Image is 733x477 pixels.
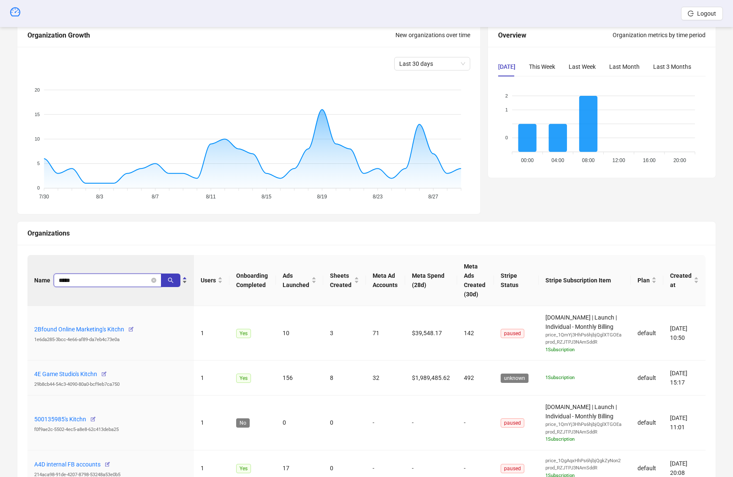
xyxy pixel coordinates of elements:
div: Organization Growth [27,30,395,41]
span: [DOMAIN_NAME] | Launch | Individual - Monthly Billing [545,404,624,443]
span: dashboard [10,7,20,17]
th: Meta Ad Accounts [366,255,405,306]
th: Meta Ads Created (30d) [457,255,494,306]
tspan: 10 [35,136,40,141]
td: - [405,396,457,450]
tspan: 20 [35,87,40,92]
th: Meta Spend (28d) [405,255,457,306]
td: 0 [323,396,366,450]
tspan: 0 [505,135,508,140]
td: 156 [276,360,323,396]
tspan: 8/11 [206,193,216,199]
a: 4E Game Studio's Kitchn [34,371,97,377]
div: This Week [529,62,555,71]
div: Overview [498,30,613,41]
tspan: 16:00 [643,157,656,163]
div: price_1QmYj3HhPs6hjbjQglXTGOEa [545,421,624,428]
td: default [631,360,663,396]
span: Plan [638,276,650,285]
div: 29b8cb44-54c3-4090-80a0-bcf9eb7ca750 [34,381,187,388]
tspan: 5 [37,161,40,166]
td: 0 [276,396,323,450]
div: 1 Subscription [545,436,624,443]
tspan: 8/19 [317,193,327,199]
div: Last Month [609,62,640,71]
button: search [161,274,180,287]
tspan: 8/3 [96,193,104,199]
span: Ads Launched [283,271,310,290]
span: Last 30 days [399,57,465,70]
td: 1 [194,306,229,361]
div: - [373,463,398,473]
div: 142 [464,328,487,338]
span: search [168,277,174,283]
td: 1 [194,360,229,396]
div: - [464,463,487,473]
td: default [631,396,663,450]
div: - [464,418,487,427]
span: paused [501,464,524,473]
span: Logout [697,10,716,17]
a: A4D internal FB accounts [34,461,101,468]
div: 1 Subscription [545,374,624,382]
tspan: 08:00 [582,157,594,163]
tspan: 04:00 [551,157,564,163]
tspan: 00:00 [521,157,534,163]
a: 500135985's Kitchn [34,416,86,423]
span: paused [501,329,524,338]
a: 2Bfound Online Marketing's Kitchn [34,326,124,333]
span: New organizations over time [395,32,470,38]
td: $39,548.17 [405,306,457,361]
span: unknown [501,374,529,383]
span: Created at [670,271,692,290]
tspan: 8/15 [262,193,272,199]
span: Yes [236,464,251,473]
span: Yes [236,374,251,383]
div: Last 3 Months [653,62,691,71]
th: Created at [663,255,706,306]
div: f0f9ae2c-5502-4ec5-a8e8-62c413deba25 [34,426,187,434]
div: Organizations [27,228,706,238]
div: 71 [373,328,398,338]
div: prod_RZJTPJ3NAmSddR [545,464,624,472]
td: 8 [323,360,366,396]
div: prod_RZJTPJ3NAmSddR [545,339,624,346]
th: Ads Launched [276,255,323,306]
th: Onboarding Completed [229,255,276,306]
span: paused [501,418,524,428]
div: 32 [373,373,398,382]
div: 1 Subscription [545,346,624,354]
button: Logout [681,7,723,20]
tspan: 2 [505,93,508,98]
tspan: 15 [35,112,40,117]
div: - [373,418,398,427]
td: 3 [323,306,366,361]
td: 1 [194,396,229,450]
tspan: 8/7 [152,193,159,199]
div: [DATE] [498,62,515,71]
th: Plan [631,255,663,306]
tspan: 8/27 [428,193,439,199]
span: No [236,418,250,428]
span: Yes [236,329,251,338]
tspan: 0 [37,185,40,190]
div: price_1QmYj3HhPs6hjbjQglXTGOEa [545,331,624,339]
tspan: 12:00 [613,157,625,163]
th: Stripe Status [494,255,539,306]
span: Organization metrics by time period [613,32,706,38]
td: 10 [276,306,323,361]
th: Stripe Subscription Item [539,255,631,306]
span: Users [201,276,216,285]
th: Users [194,255,229,306]
span: [DOMAIN_NAME] | Launch | Individual - Monthly Billing [545,314,624,354]
tspan: 20:00 [673,157,686,163]
tspan: 1 [505,107,508,112]
span: Sheets Created [330,271,352,290]
div: 1e6da285-3bcc-4e66-af89-da7eb4c73e0a [34,336,187,344]
td: [DATE] 11:01 [663,396,706,450]
td: [DATE] 15:17 [663,360,706,396]
button: close-circle [151,278,156,283]
th: Sheets Created [323,255,366,306]
td: [DATE] 10:50 [663,306,706,361]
